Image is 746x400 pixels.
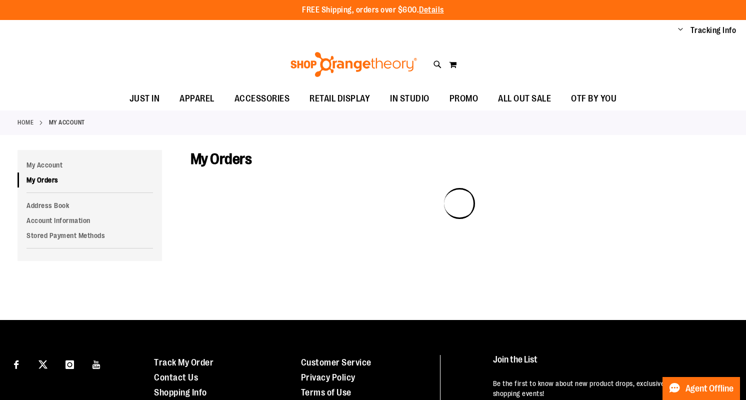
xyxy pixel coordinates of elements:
[309,87,370,110] span: RETAIL DISPLAY
[662,377,740,400] button: Agent Offline
[34,355,52,372] a: Visit our X page
[571,87,616,110] span: OTF BY YOU
[493,378,726,398] p: Be the first to know about new product drops, exclusive collaborations, and shopping events!
[154,357,213,367] a: Track My Order
[493,355,726,373] h4: Join the List
[301,387,351,397] a: Terms of Use
[289,52,418,77] img: Shop Orangetheory
[234,87,290,110] span: ACCESSORIES
[17,157,162,172] a: My Account
[301,357,371,367] a: Customer Service
[7,355,25,372] a: Visit our Facebook page
[301,372,355,382] a: Privacy Policy
[17,198,162,213] a: Address Book
[685,384,733,393] span: Agent Offline
[449,87,478,110] span: PROMO
[38,360,47,369] img: Twitter
[190,150,252,167] span: My Orders
[690,25,736,36] a: Tracking Info
[179,87,214,110] span: APPAREL
[302,4,444,16] p: FREE Shipping, orders over $600.
[154,387,207,397] a: Shopping Info
[17,213,162,228] a: Account Information
[154,372,198,382] a: Contact Us
[129,87,160,110] span: JUST IN
[390,87,429,110] span: IN STUDIO
[678,25,683,35] button: Account menu
[17,228,162,243] a: Stored Payment Methods
[419,5,444,14] a: Details
[49,118,85,127] strong: My Account
[61,355,78,372] a: Visit our Instagram page
[17,172,162,187] a: My Orders
[498,87,551,110] span: ALL OUT SALE
[17,118,33,127] a: Home
[88,355,105,372] a: Visit our Youtube page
